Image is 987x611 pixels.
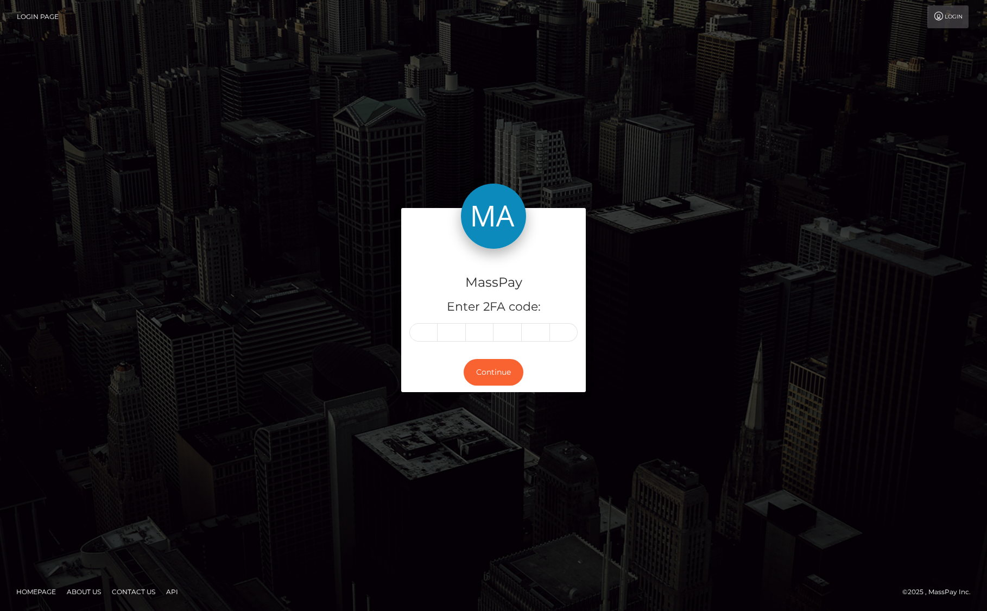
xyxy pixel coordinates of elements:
[17,5,59,28] a: Login Page
[162,583,182,600] a: API
[409,273,578,292] h4: MassPay
[62,583,105,600] a: About Us
[464,359,523,386] button: Continue
[409,299,578,316] h5: Enter 2FA code:
[902,586,979,598] div: © 2025 , MassPay Inc.
[12,583,60,600] a: Homepage
[107,583,160,600] a: Contact Us
[927,5,969,28] a: Login
[461,184,526,249] img: MassPay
